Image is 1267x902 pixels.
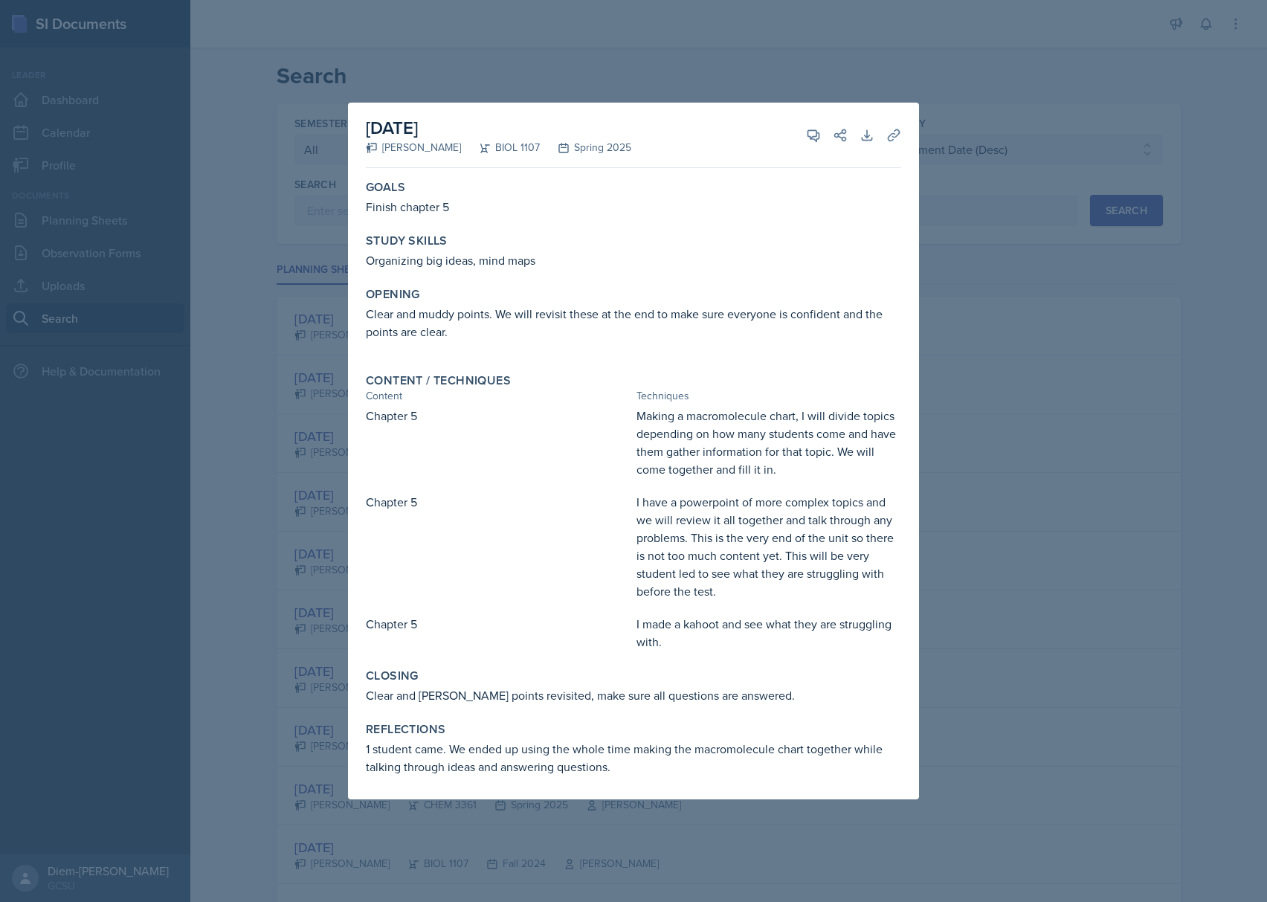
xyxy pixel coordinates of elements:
[636,388,901,404] div: Techniques
[366,373,511,388] label: Content / Techniques
[636,407,901,478] p: Making a macromolecule chart, I will divide topics depending on how many students come and have t...
[366,407,631,425] p: Chapter 5
[366,305,901,341] p: Clear and muddy points. We will revisit these at the end to make sure everyone is confident and t...
[366,388,631,404] div: Content
[540,140,631,155] div: Spring 2025
[366,233,448,248] label: Study Skills
[366,251,901,269] p: Organizing big ideas, mind maps
[366,722,445,737] label: Reflections
[366,669,419,683] label: Closing
[461,140,540,155] div: BIOL 1107
[366,615,631,633] p: Chapter 5
[366,115,631,141] h2: [DATE]
[366,287,420,302] label: Opening
[366,198,901,216] p: Finish chapter 5
[366,740,901,776] p: 1 student came. We ended up using the whole time making the macromolecule chart together while ta...
[366,493,631,511] p: Chapter 5
[366,140,461,155] div: [PERSON_NAME]
[366,686,901,704] p: Clear and [PERSON_NAME] points revisited, make sure all questions are answered.
[636,493,901,600] p: I have a powerpoint of more complex topics and we will review it all together and talk through an...
[366,180,405,195] label: Goals
[636,615,901,651] p: I made a kahoot and see what they are struggling with.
